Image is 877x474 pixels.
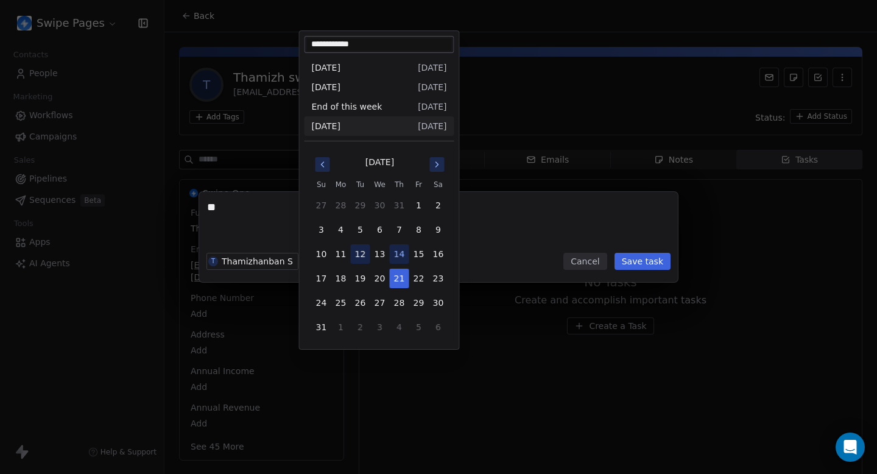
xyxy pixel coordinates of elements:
button: 3 [370,317,390,337]
th: Friday [409,179,429,191]
button: 18 [331,269,351,288]
span: End of this week [312,101,382,113]
button: 5 [409,317,429,337]
button: 1 [331,317,351,337]
button: 2 [351,317,370,337]
button: 29 [351,196,370,215]
span: [DATE] [418,81,446,93]
button: 2 [429,196,448,215]
button: 4 [331,220,351,239]
span: [DATE] [312,62,340,74]
button: 7 [390,220,409,239]
button: 14 [390,244,409,264]
button: 16 [429,244,448,264]
th: Monday [331,179,351,191]
button: 12 [351,244,370,264]
button: 9 [429,220,448,239]
button: 31 [312,317,331,337]
button: 28 [331,196,351,215]
button: 29 [409,293,429,313]
th: Wednesday [370,179,390,191]
button: 1 [409,196,429,215]
button: Go to next month [429,156,446,173]
button: 30 [370,196,390,215]
button: 27 [370,293,390,313]
th: Thursday [390,179,409,191]
button: 15 [409,244,429,264]
button: 25 [331,293,351,313]
span: [DATE] [418,120,446,132]
span: [DATE] [418,101,446,113]
button: 13 [370,244,390,264]
button: 8 [409,220,429,239]
button: 31 [390,196,409,215]
button: 19 [351,269,370,288]
button: 21 [390,269,409,288]
button: 3 [312,220,331,239]
button: 23 [429,269,448,288]
button: 6 [370,220,390,239]
button: Go to previous month [314,156,331,173]
button: 6 [429,317,448,337]
button: 28 [390,293,409,313]
span: [DATE] [418,62,446,74]
button: 4 [390,317,409,337]
button: 22 [409,269,429,288]
th: Saturday [429,179,448,191]
th: Tuesday [351,179,370,191]
button: 24 [312,293,331,313]
button: 20 [370,269,390,288]
th: Sunday [312,179,331,191]
button: 10 [312,244,331,264]
button: 27 [312,196,331,215]
button: 30 [429,293,448,313]
span: [DATE] [312,120,340,132]
div: [DATE] [365,156,394,169]
button: 5 [351,220,370,239]
button: 11 [331,244,351,264]
button: 17 [312,269,331,288]
span: [DATE] [312,81,340,93]
button: 26 [351,293,370,313]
